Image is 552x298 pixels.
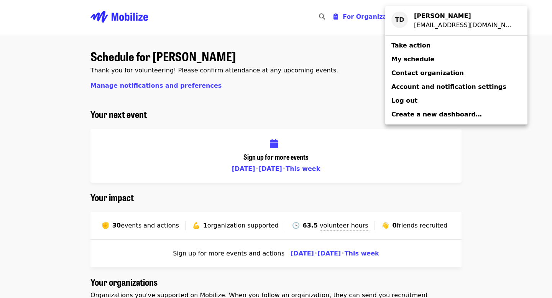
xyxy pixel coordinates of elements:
strong: [PERSON_NAME] [414,12,471,20]
span: Log out [391,97,417,104]
div: TD [391,11,408,28]
span: Create a new dashboard… [391,111,482,118]
a: Log out [385,94,527,108]
div: timpdeaton@gmail.com [414,21,515,30]
a: Create a new dashboard… [385,108,527,121]
a: My schedule [385,52,527,66]
a: Account and notification settings [385,80,527,94]
span: Contact organization [391,69,464,77]
div: Tim Deaton [414,11,515,21]
a: TD[PERSON_NAME][EMAIL_ADDRESS][DOMAIN_NAME] [385,9,527,32]
span: My schedule [391,56,434,63]
span: Account and notification settings [391,83,506,90]
span: Take action [391,42,430,49]
a: Take action [385,39,527,52]
a: Contact organization [385,66,527,80]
